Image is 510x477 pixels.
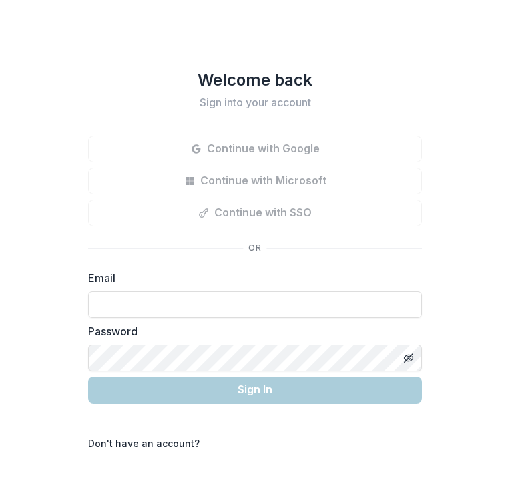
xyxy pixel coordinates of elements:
[88,96,422,109] h2: Sign into your account
[88,436,200,450] p: Don't have an account?
[88,270,414,286] label: Email
[88,69,422,91] h1: Welcome back
[88,168,422,194] button: Continue with Microsoft
[88,200,422,226] button: Continue with SSO
[88,136,422,162] button: Continue with Google
[88,377,422,404] button: Sign In
[398,347,419,369] button: Toggle password visibility
[88,323,414,339] label: Password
